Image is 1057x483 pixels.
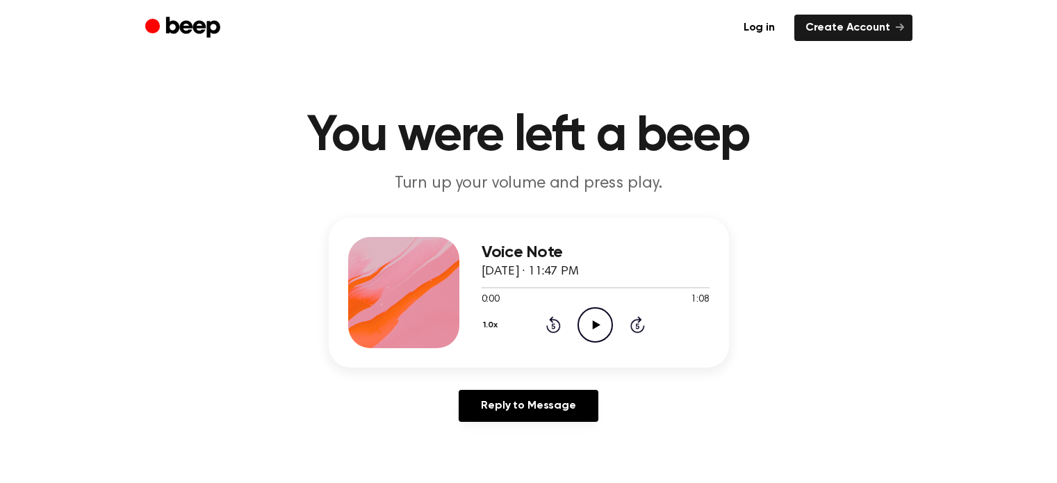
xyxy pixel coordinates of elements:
a: Beep [145,15,224,42]
span: [DATE] · 11:47 PM [482,265,579,278]
a: Reply to Message [459,390,598,422]
span: 0:00 [482,293,500,307]
h3: Voice Note [482,243,710,262]
h1: You were left a beep [173,111,885,161]
a: Create Account [794,15,912,41]
a: Log in [732,15,786,41]
p: Turn up your volume and press play. [262,172,796,195]
span: 1:08 [691,293,709,307]
button: 1.0x [482,313,503,337]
